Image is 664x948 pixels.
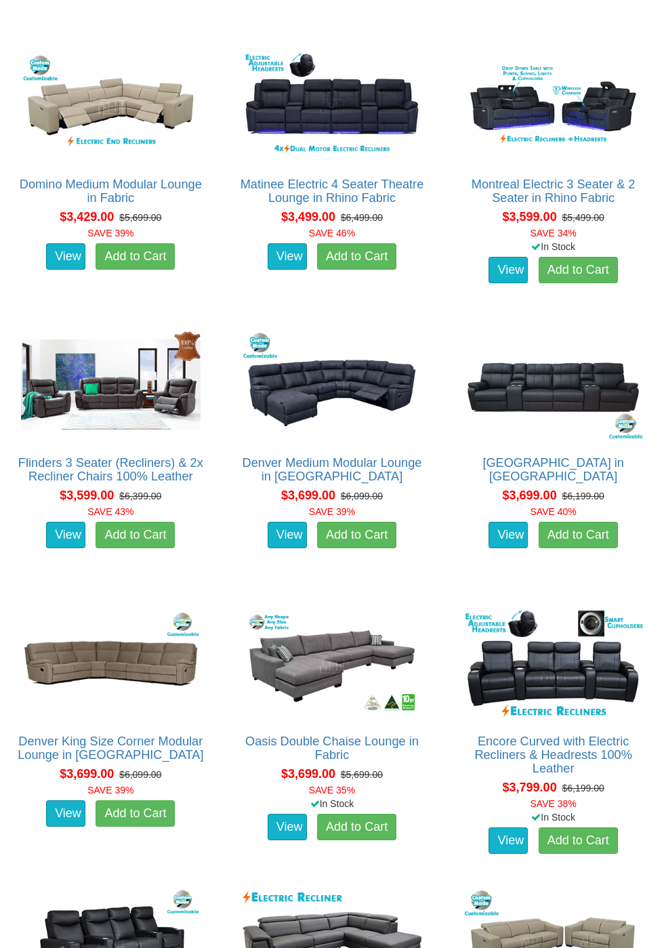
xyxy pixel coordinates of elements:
del: $6,099.00 [341,491,383,501]
font: SAVE 46% [309,228,355,239]
a: Add to Cart [317,814,396,841]
font: SAVE 39% [87,785,133,796]
del: $6,199.00 [562,491,604,501]
div: In Stock [450,240,657,253]
a: Add to Cart [539,827,618,854]
font: SAVE 39% [87,228,133,239]
a: View [489,257,528,284]
span: $3,499.00 [281,210,335,224]
a: View [268,243,307,270]
a: Add to Cart [96,800,175,827]
a: View [268,522,307,549]
a: Add to Cart [317,243,396,270]
a: Oasis Double Chaise Lounge in Fabric [245,735,419,762]
del: $6,099.00 [119,769,161,780]
a: Montreal Electric 3 Seater & 2 Seater in Rhino Fabric [472,178,636,205]
a: Add to Cart [317,522,396,549]
div: In Stock [229,797,436,810]
a: Denver Medium Modular Lounge in [GEOGRAPHIC_DATA] [243,456,422,483]
a: View [489,827,528,854]
img: Denver Medium Modular Lounge in Fabric [239,328,426,442]
img: Matinee Electric 4 Seater Theatre Lounge in Rhino Fabric [239,49,426,164]
a: View [46,800,85,827]
a: Add to Cart [539,257,618,284]
a: View [46,243,85,270]
a: Encore Curved with Electric Recliners & Headrests 100% Leather [474,735,632,775]
del: $5,699.00 [341,769,383,780]
img: Montreal Electric 3 Seater & 2 Seater in Rhino Fabric [460,49,646,164]
a: [GEOGRAPHIC_DATA] in [GEOGRAPHIC_DATA] [482,456,624,483]
span: $3,699.00 [503,489,557,502]
a: Add to Cart [539,522,618,549]
span: $3,699.00 [281,767,335,781]
a: View [489,522,528,549]
a: Flinders 3 Seater (Recliners) & 2x Recliner Chairs 100% Leather [18,456,203,483]
font: SAVE 34% [531,228,577,239]
font: SAVE 39% [309,506,355,517]
span: $3,429.00 [60,210,114,224]
a: View [268,814,307,841]
span: $3,599.00 [503,210,557,224]
div: In Stock [450,810,657,824]
span: $3,599.00 [60,489,114,502]
font: SAVE 38% [531,798,577,809]
a: Add to Cart [96,243,175,270]
font: SAVE 35% [309,785,355,796]
span: $3,699.00 [281,489,335,502]
span: $3,699.00 [60,767,114,781]
font: SAVE 43% [87,506,133,517]
a: Add to Cart [96,522,175,549]
img: Denver King Size Corner Modular Lounge in Fabric [18,606,204,721]
span: $3,799.00 [503,781,557,794]
a: Denver King Size Corner Modular Lounge in [GEOGRAPHIC_DATA] [18,735,203,762]
img: Oasis Double Chaise Lounge in Fabric [239,606,426,721]
del: $5,699.00 [119,212,161,223]
del: $6,499.00 [341,212,383,223]
img: Domino Medium Modular Lounge in Fabric [18,49,204,164]
del: $5,499.00 [562,212,604,223]
img: Encore Curved with Electric Recliners & Headrests 100% Leather [460,606,646,721]
a: View [46,522,85,549]
a: Matinee Electric 4 Seater Theatre Lounge in Rhino Fabric [241,178,424,205]
font: SAVE 40% [531,506,577,517]
del: $6,399.00 [119,491,161,501]
del: $6,199.00 [562,783,604,794]
img: Flinders 3 Seater (Recliners) & 2x Recliner Chairs 100% Leather [18,328,204,442]
img: Denver Theatre Lounge in Fabric [460,328,646,442]
a: Domino Medium Modular Lounge in Fabric [20,178,202,205]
